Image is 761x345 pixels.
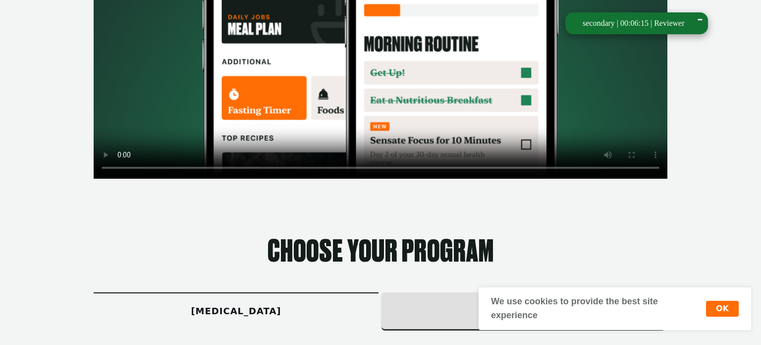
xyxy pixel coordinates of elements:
[583,17,684,29] div: secondary | 00:06:15 | Reviewer
[94,238,667,268] h2: Choose your program
[697,4,703,43] div: -
[94,293,379,329] div: [MEDICAL_DATA]
[491,295,706,323] div: We use cookies to provide the best site experience
[381,293,666,329] div: [MEDICAL_DATA]
[706,301,739,317] button: OK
